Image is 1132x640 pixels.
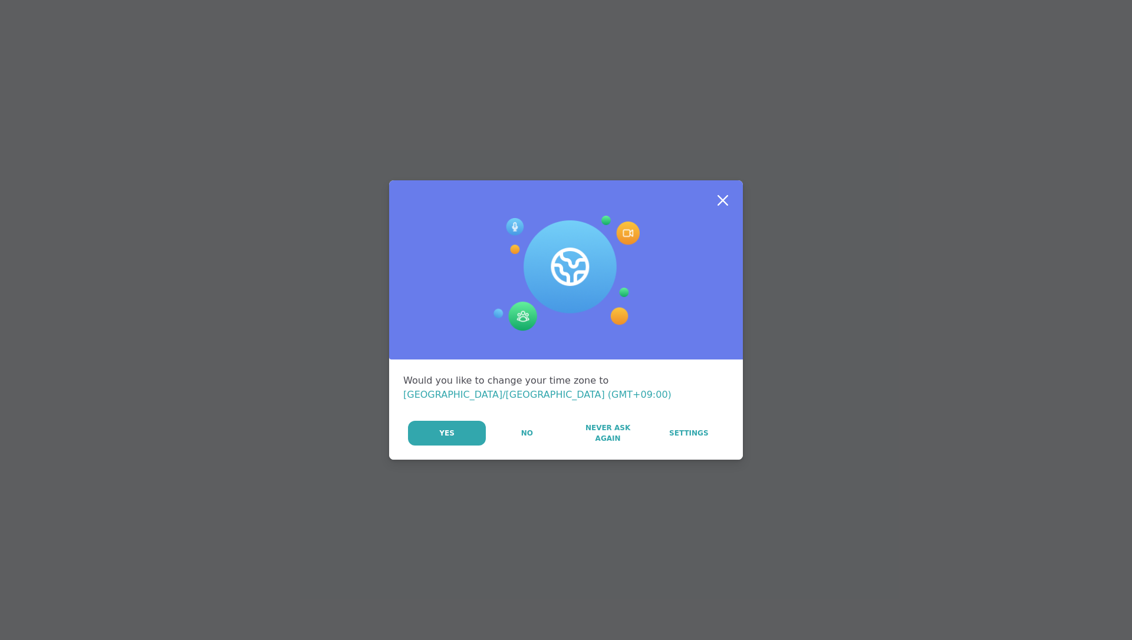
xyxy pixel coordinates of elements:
button: Never Ask Again [568,421,647,446]
span: Settings [669,428,709,438]
button: No [487,421,567,446]
img: Session Experience [492,216,640,331]
span: Yes [439,428,455,438]
span: Never Ask Again [574,423,641,444]
button: Yes [408,421,486,446]
a: Settings [649,421,729,446]
span: No [521,428,533,438]
span: [GEOGRAPHIC_DATA]/[GEOGRAPHIC_DATA] (GMT+09:00) [403,389,672,400]
div: Would you like to change your time zone to [403,374,729,402]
